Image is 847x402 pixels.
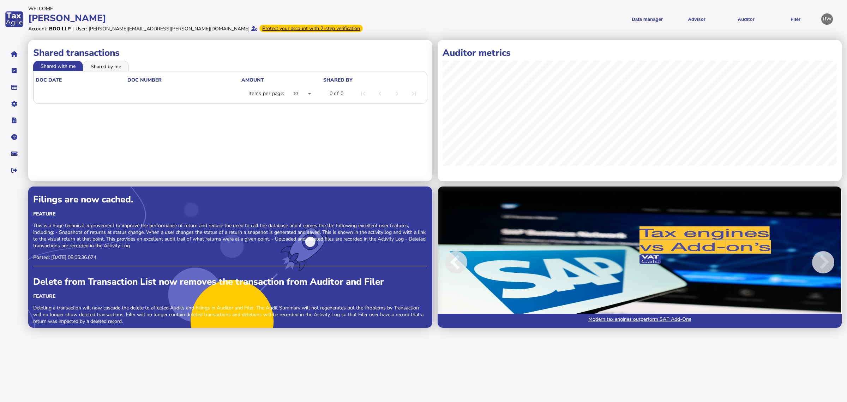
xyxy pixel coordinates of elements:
[241,77,264,83] div: Amount
[72,25,74,32] div: |
[76,25,87,32] div: User:
[11,87,17,88] i: Data manager
[28,25,47,32] div: Account:
[438,187,842,328] img: Image for blog post: Modern tax engines outperform SAP Add-Ons
[49,25,71,32] div: BDO LLP
[438,314,842,328] a: Modern tax engines outperform SAP Add-Ons
[7,163,22,178] button: Sign out
[7,96,22,111] button: Manage settings
[33,254,427,261] p: Posted: [DATE] 08:05:36.674
[33,193,427,206] div: Filings are now cached.
[259,25,363,32] div: From Oct 1, 2025, 2-step verification will be required to login. Set it up now...
[425,11,818,28] menu: navigate products
[443,47,837,59] h1: Auditor metrics
[89,25,250,32] div: [PERSON_NAME][EMAIL_ADDRESS][PERSON_NAME][DOMAIN_NAME]
[33,211,427,217] div: Feature
[127,77,162,83] div: doc number
[7,47,22,61] button: Home
[438,191,497,333] button: Previous
[127,77,241,83] div: doc number
[7,130,22,144] button: Help pages
[7,80,22,95] button: Data manager
[241,77,323,83] div: Amount
[33,222,427,249] p: This is a huge technical improvement to improve the performance of return and reduce the need to ...
[33,305,427,325] p: Deleting a transaction will now cascade the delete to affected Audits and Filings in Auditor and ...
[674,11,719,28] button: Shows a dropdown of VAT Advisor options
[7,146,22,161] button: Raise a support ticket
[773,11,818,28] button: Filer
[33,47,427,59] h1: Shared transactions
[821,13,833,25] div: Profile settings
[33,61,83,71] li: Shared with me
[28,5,421,12] div: Welcome
[251,26,258,31] i: Email verified
[7,63,22,78] button: Tasks
[36,77,127,83] div: doc date
[33,293,427,300] div: Feature
[323,77,423,83] div: shared by
[33,276,427,288] div: Delete from Transaction List now removes the transaction from Auditor and Filer
[782,191,842,333] button: Next
[28,12,421,24] div: [PERSON_NAME]
[625,11,669,28] button: Shows a dropdown of Data manager options
[724,11,768,28] button: Auditor
[7,113,22,128] button: Developer hub links
[36,77,62,83] div: doc date
[83,61,129,71] li: Shared by me
[323,77,353,83] div: shared by
[330,90,343,97] div: 0 of 0
[248,90,284,97] div: Items per page:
